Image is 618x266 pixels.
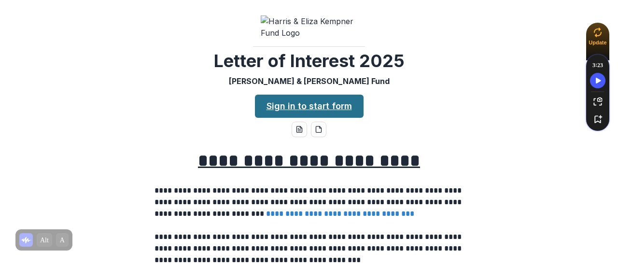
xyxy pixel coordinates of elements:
[261,15,357,39] img: Harris & Eliza Kempner Fund Logo
[311,122,326,137] button: pdf-download
[229,75,390,87] p: [PERSON_NAME] & [PERSON_NAME] Fund
[255,95,364,118] a: Sign in to start form
[214,51,405,71] h2: Letter of Interest 2025
[292,122,307,137] button: word-download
